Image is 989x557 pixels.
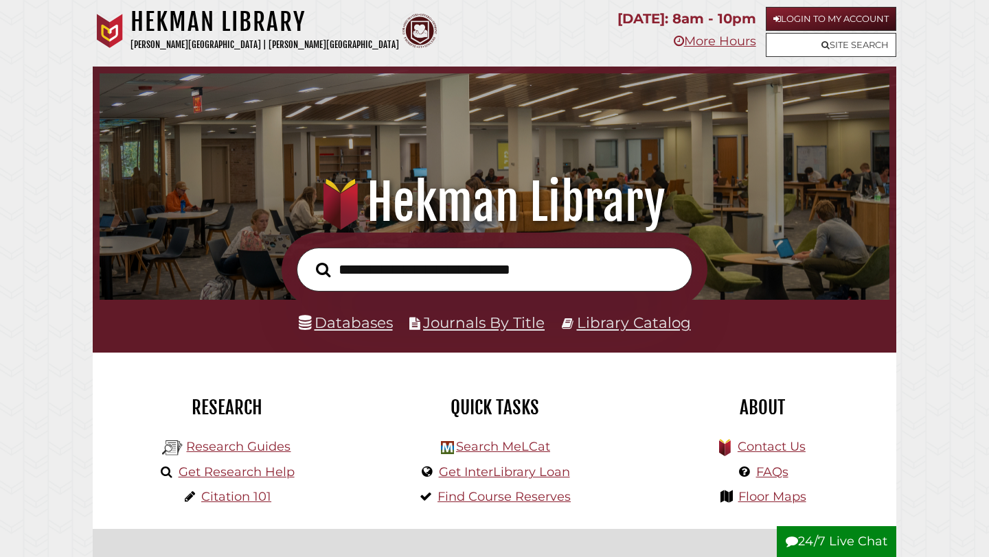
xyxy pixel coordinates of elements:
p: [DATE]: 8am - 10pm [617,7,756,31]
h1: Hekman Library [130,7,399,37]
img: Hekman Library Logo [162,438,183,458]
a: Contact Us [738,439,806,454]
p: [PERSON_NAME][GEOGRAPHIC_DATA] | [PERSON_NAME][GEOGRAPHIC_DATA] [130,37,399,53]
a: Login to My Account [766,7,896,31]
h2: About [639,396,886,419]
h2: Research [103,396,350,419]
a: Get Research Help [179,464,295,479]
a: Get InterLibrary Loan [439,464,570,479]
a: Journals By Title [423,313,545,331]
img: Hekman Library Logo [441,441,454,454]
a: Floor Maps [738,489,806,504]
a: Citation 101 [201,489,271,504]
a: Search MeLCat [456,439,550,454]
h2: Quick Tasks [371,396,618,419]
img: Calvin University [93,14,127,48]
a: Library Catalog [577,313,691,331]
button: Search [309,259,337,281]
a: FAQs [756,464,788,479]
i: Search [316,261,330,277]
a: Site Search [766,33,896,57]
a: Research Guides [186,439,291,454]
h1: Hekman Library [115,172,875,233]
a: More Hours [674,34,756,49]
a: Find Course Reserves [437,489,571,504]
img: Calvin Theological Seminary [402,14,437,48]
a: Databases [299,313,393,331]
